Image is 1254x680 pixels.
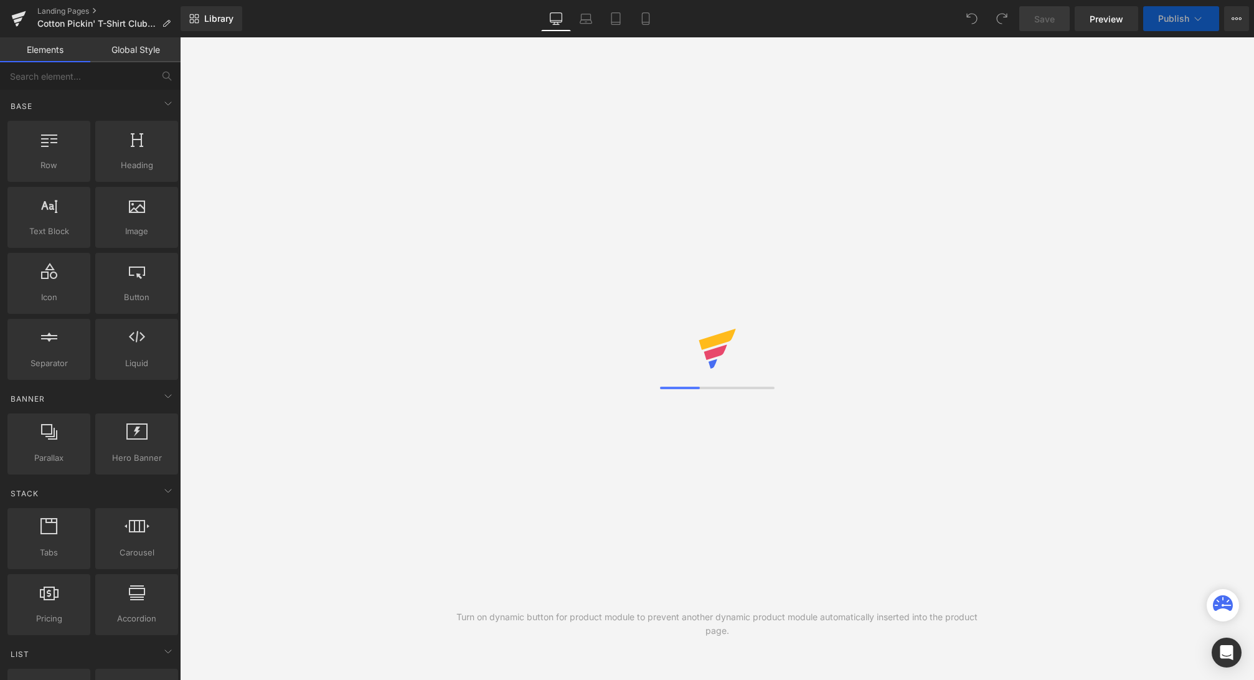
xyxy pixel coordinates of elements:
[37,6,181,16] a: Landing Pages
[601,6,631,31] a: Tablet
[1212,638,1242,668] div: Open Intercom Messenger
[99,612,174,625] span: Accordion
[11,546,87,559] span: Tabs
[11,451,87,465] span: Parallax
[9,648,31,660] span: List
[1090,12,1123,26] span: Preview
[989,6,1014,31] button: Redo
[11,357,87,370] span: Separator
[571,6,601,31] a: Laptop
[11,291,87,304] span: Icon
[99,159,174,172] span: Heading
[448,610,986,638] div: Turn on dynamic button for product module to prevent another dynamic product module automatically...
[99,357,174,370] span: Liquid
[37,19,157,29] span: Cotton Pickin' T-Shirt Club Insider Access
[1075,6,1138,31] a: Preview
[541,6,571,31] a: Desktop
[204,13,233,24] span: Library
[11,159,87,172] span: Row
[959,6,984,31] button: Undo
[1158,14,1189,24] span: Publish
[9,488,40,499] span: Stack
[99,225,174,238] span: Image
[1034,12,1055,26] span: Save
[99,546,174,559] span: Carousel
[11,225,87,238] span: Text Block
[99,291,174,304] span: Button
[181,6,242,31] a: New Library
[9,100,34,112] span: Base
[11,612,87,625] span: Pricing
[90,37,181,62] a: Global Style
[9,393,46,405] span: Banner
[631,6,661,31] a: Mobile
[1224,6,1249,31] button: More
[1143,6,1219,31] button: Publish
[99,451,174,465] span: Hero Banner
